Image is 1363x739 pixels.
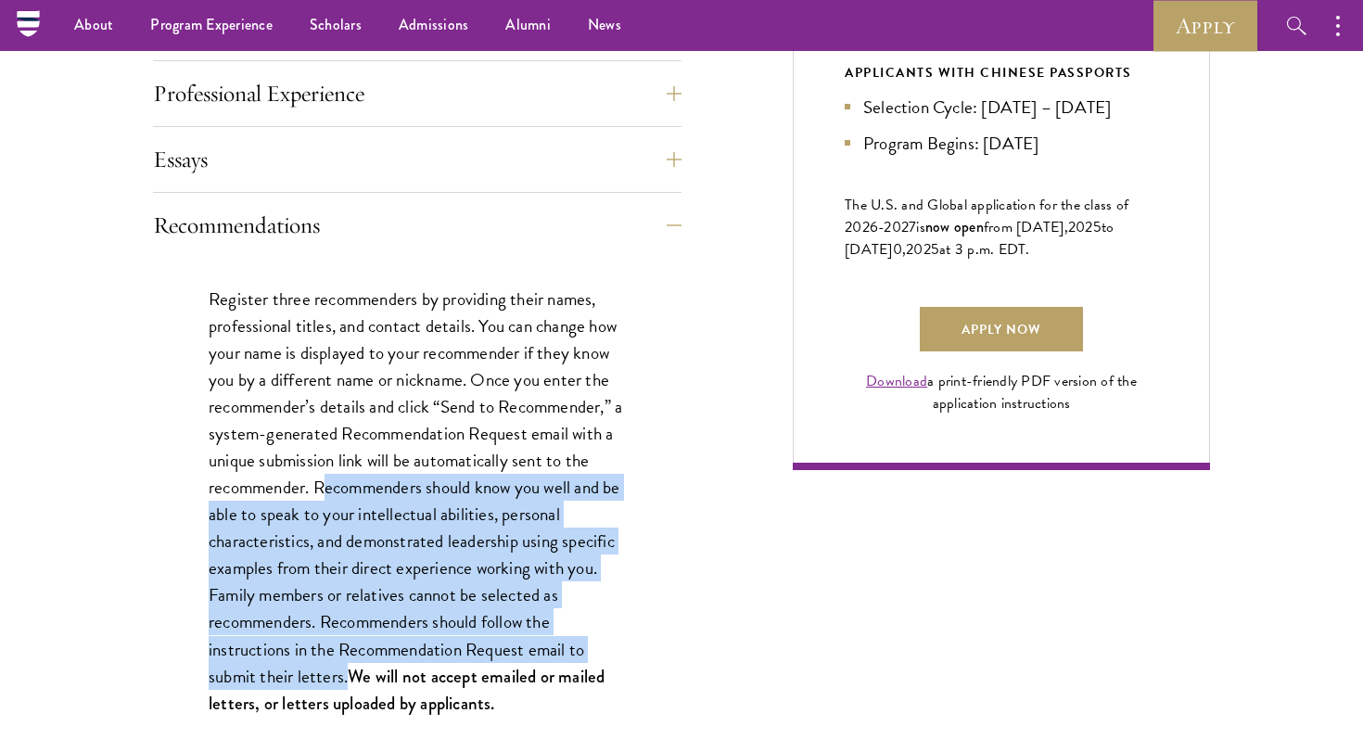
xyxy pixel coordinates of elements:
[870,216,878,238] span: 6
[845,370,1158,414] div: a print-friendly PDF version of the application instructions
[845,94,1158,121] li: Selection Cycle: [DATE] – [DATE]
[1068,216,1093,238] span: 202
[845,216,1114,261] span: to [DATE]
[909,216,916,238] span: 7
[931,238,939,261] span: 5
[209,286,626,717] p: Register three recommenders by providing their names, professional titles, and contact details. Y...
[939,238,1030,261] span: at 3 p.m. EDT.
[920,307,1083,351] a: Apply Now
[878,216,909,238] span: -202
[916,216,925,238] span: is
[845,61,1158,84] div: APPLICANTS WITH CHINESE PASSPORTS
[153,137,681,182] button: Essays
[845,194,1128,238] span: The U.S. and Global application for the class of 202
[906,238,931,261] span: 202
[984,216,1068,238] span: from [DATE],
[845,130,1158,157] li: Program Begins: [DATE]
[866,370,927,392] a: Download
[925,216,984,237] span: now open
[209,664,605,716] strong: We will not accept emailed or mailed letters, or letters uploaded by applicants.
[153,71,681,116] button: Professional Experience
[902,238,906,261] span: ,
[153,203,681,248] button: Recommendations
[893,238,902,261] span: 0
[1093,216,1102,238] span: 5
